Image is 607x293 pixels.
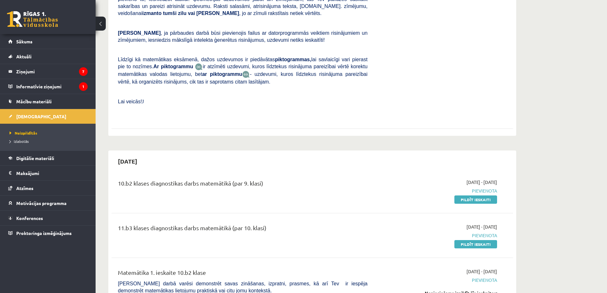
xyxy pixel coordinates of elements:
a: Informatīvie ziņojumi1 [8,79,88,94]
span: Atzīmes [16,185,33,191]
span: J [142,99,144,104]
span: Aktuāli [16,54,32,59]
a: Ziņojumi7 [8,64,88,79]
b: tumši zilu vai [PERSON_NAME] [163,11,239,16]
a: Proktoringa izmēģinājums [8,226,88,240]
span: Pievienota [377,187,497,194]
legend: Maksājumi [16,166,88,180]
legend: Ziņojumi [16,64,88,79]
i: 1 [79,82,88,91]
span: Sākums [16,39,33,44]
h2: [DATE] [112,154,144,169]
span: Lai veicās! [118,99,142,104]
a: Rīgas 1. Tālmācības vidusskola [7,11,58,27]
b: piktogrammas, [275,57,311,62]
span: Pievienota [377,277,497,283]
a: [DEMOGRAPHIC_DATA] [8,109,88,124]
span: ir atzīmēti uzdevumi, kuros līdztekus risinājuma pareizībai vērtē korektu matemātikas valodas lie... [118,64,367,77]
a: Pildīt ieskaiti [454,240,497,248]
span: Mācību materiāli [16,99,52,104]
span: Proktoringa izmēģinājums [16,230,72,236]
span: Līdzīgi kā matemātikas eksāmenā, dažos uzdevumos ir piedāvātas lai savlaicīgi vari pierast pie to... [118,57,367,69]
div: 10.b2 klases diagnostikas darbs matemātikā (par 9. klasi) [118,179,367,191]
span: Neizpildītās [10,130,37,136]
span: Digitālie materiāli [16,155,54,161]
a: Motivācijas programma [8,196,88,210]
b: ar piktogrammu [202,71,242,77]
span: Izlabotās [10,139,29,144]
div: Matemātika 1. ieskaite 10.b2 klase [118,268,367,280]
b: izmanto [142,11,162,16]
span: [DEMOGRAPHIC_DATA] [16,114,66,119]
a: Sākums [8,34,88,49]
a: Digitālie materiāli [8,151,88,165]
span: [DATE] - [DATE] [466,223,497,230]
a: Konferences [8,211,88,225]
a: Maksājumi [8,166,88,180]
span: Konferences [16,215,43,221]
legend: Informatīvie ziņojumi [16,79,88,94]
a: Neizpildītās [10,130,89,136]
span: [DATE] - [DATE] [466,268,497,275]
img: JfuEzvunn4EvwAAAAASUVORK5CYII= [195,63,203,70]
a: Mācību materiāli [8,94,88,109]
span: [PERSON_NAME] [118,30,161,36]
img: wKvN42sLe3LLwAAAABJRU5ErkJggg== [242,71,250,78]
a: Izlabotās [10,138,89,144]
a: Atzīmes [8,181,88,195]
span: [DATE] - [DATE] [466,179,497,186]
i: 7 [79,67,88,76]
b: Ar piktogrammu [153,64,193,69]
a: Aktuāli [8,49,88,64]
span: Pievienota [377,232,497,239]
div: 11.b3 klases diagnostikas darbs matemātikā (par 10. klasi) [118,223,367,235]
span: Motivācijas programma [16,200,67,206]
span: , ja pārbaudes darbā būsi pievienojis failus ar datorprogrammās veiktiem risinājumiem un zīmējumi... [118,30,367,43]
a: Pildīt ieskaiti [454,195,497,204]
